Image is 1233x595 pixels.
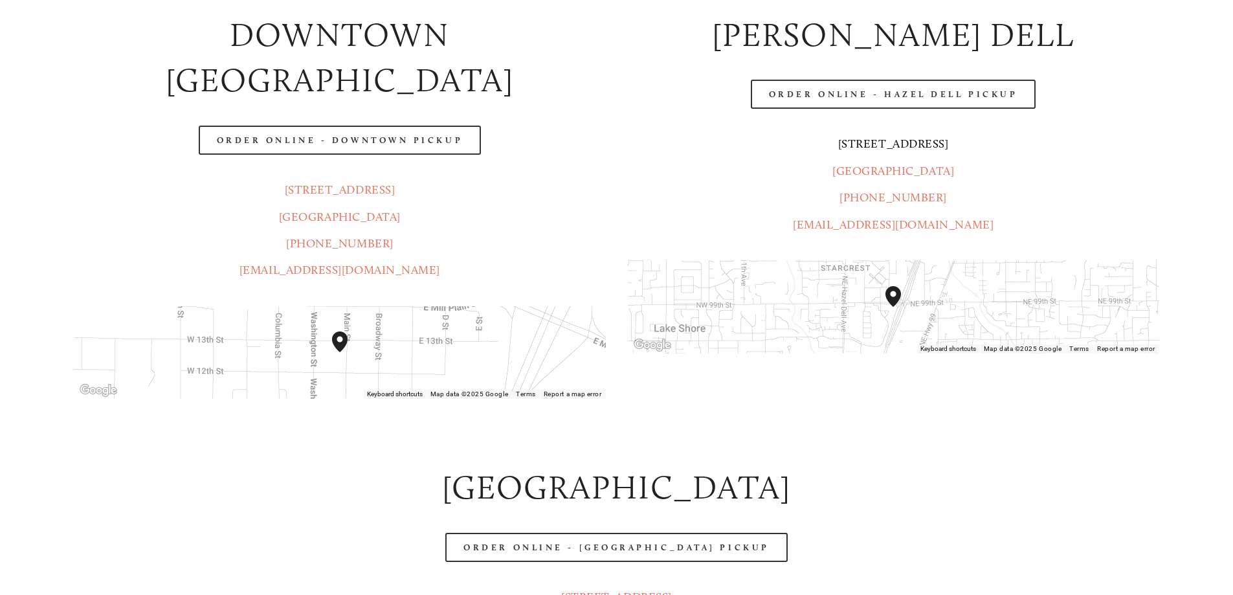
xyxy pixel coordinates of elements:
[239,263,440,277] a: [EMAIL_ADDRESS][DOMAIN_NAME]
[74,465,1159,511] h2: [GEOGRAPHIC_DATA]
[832,164,954,178] a: [GEOGRAPHIC_DATA]
[1097,345,1155,352] a: Report a map error
[285,183,395,197] a: [STREET_ADDRESS]
[332,331,363,373] div: Amaro's Table 1220 Main Street vancouver, United States
[839,190,947,205] a: [PHONE_NUMBER]
[445,533,787,562] a: Order Online - [GEOGRAPHIC_DATA] Pickup
[920,344,976,354] button: Keyboard shortcuts
[516,390,536,398] a: Terms
[984,345,1061,352] span: Map data ©2025 Google
[199,126,482,155] a: Order Online - Downtown pickup
[1069,345,1089,352] a: Terms
[77,382,120,399] img: Google
[838,137,949,151] a: [STREET_ADDRESS]
[631,337,674,354] img: Google
[77,382,120,399] a: Open this area in Google Maps (opens a new window)
[286,236,394,251] a: [PHONE_NUMBER]
[279,210,401,224] a: [GEOGRAPHIC_DATA]
[631,337,674,354] a: Open this area in Google Maps (opens a new window)
[793,218,994,232] a: [EMAIL_ADDRESS][DOMAIN_NAME]
[367,390,423,399] button: Keyboard shortcuts
[430,390,508,398] span: Map data ©2025 Google
[544,390,602,398] a: Report a map error
[885,286,916,328] div: Amaro's Table 816 Northeast 98th Circle Vancouver, WA, 98665, United States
